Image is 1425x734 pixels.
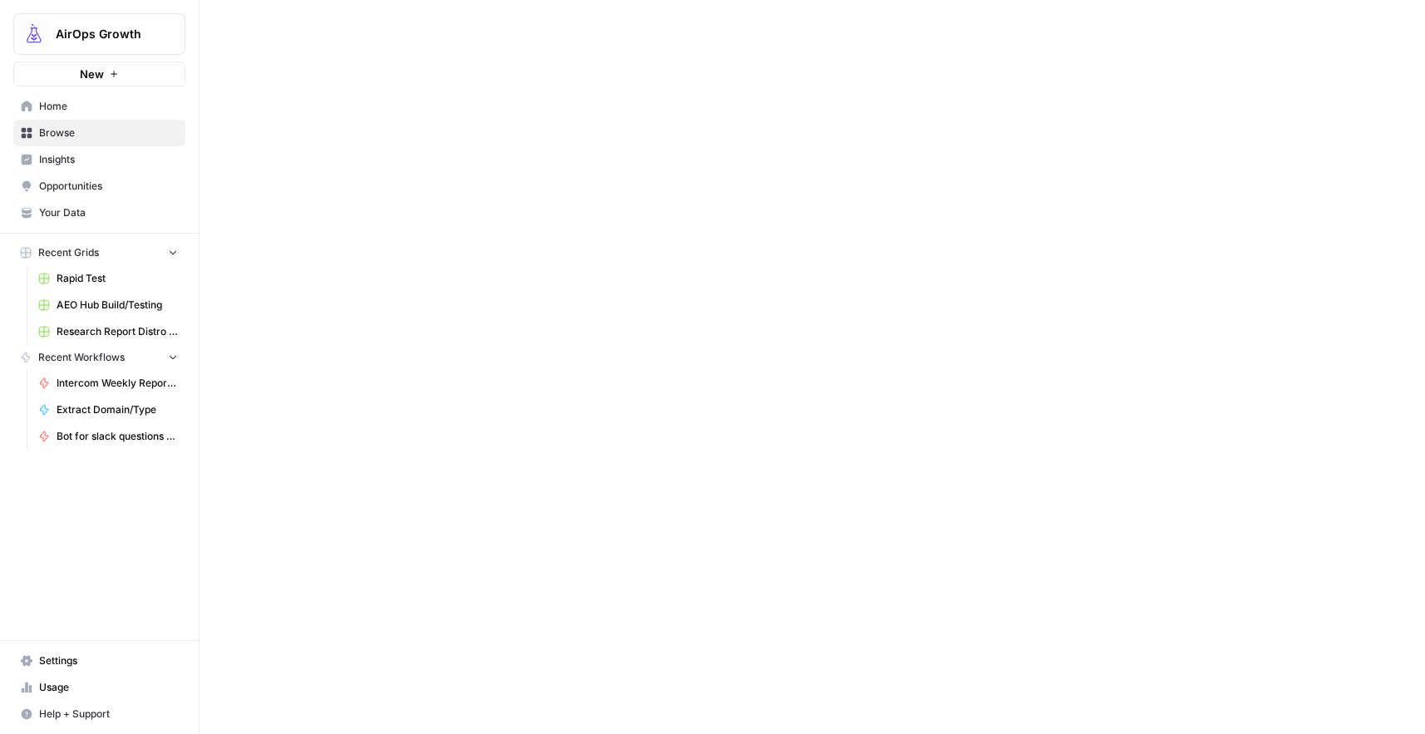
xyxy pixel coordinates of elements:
[56,26,156,42] span: AirOps Growth
[39,653,178,668] span: Settings
[13,62,185,86] button: New
[57,298,178,313] span: AEO Hub Build/Testing
[31,292,185,318] a: AEO Hub Build/Testing
[13,648,185,674] a: Settings
[19,19,49,49] img: AirOps Growth Logo
[57,402,178,417] span: Extract Domain/Type
[57,324,178,339] span: Research Report Distro Workflows
[13,200,185,226] a: Your Data
[39,179,178,194] span: Opportunities
[39,126,178,140] span: Browse
[13,120,185,146] a: Browse
[13,173,185,200] a: Opportunities
[13,93,185,120] a: Home
[31,265,185,292] a: Rapid Test
[13,13,185,55] button: Workspace: AirOps Growth
[39,680,178,695] span: Usage
[57,271,178,286] span: Rapid Test
[31,318,185,345] a: Research Report Distro Workflows
[13,674,185,701] a: Usage
[39,99,178,114] span: Home
[39,152,178,167] span: Insights
[39,205,178,220] span: Your Data
[13,240,185,265] button: Recent Grids
[39,707,178,722] span: Help + Support
[38,350,125,365] span: Recent Workflows
[13,345,185,370] button: Recent Workflows
[80,66,104,82] span: New
[31,397,185,423] a: Extract Domain/Type
[13,701,185,727] button: Help + Support
[31,370,185,397] a: Intercom Weekly Report to Slack
[38,245,99,260] span: Recent Grids
[31,423,185,450] a: Bot for slack questions pt.1
[57,376,178,391] span: Intercom Weekly Report to Slack
[57,429,178,444] span: Bot for slack questions pt.1
[13,146,185,173] a: Insights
